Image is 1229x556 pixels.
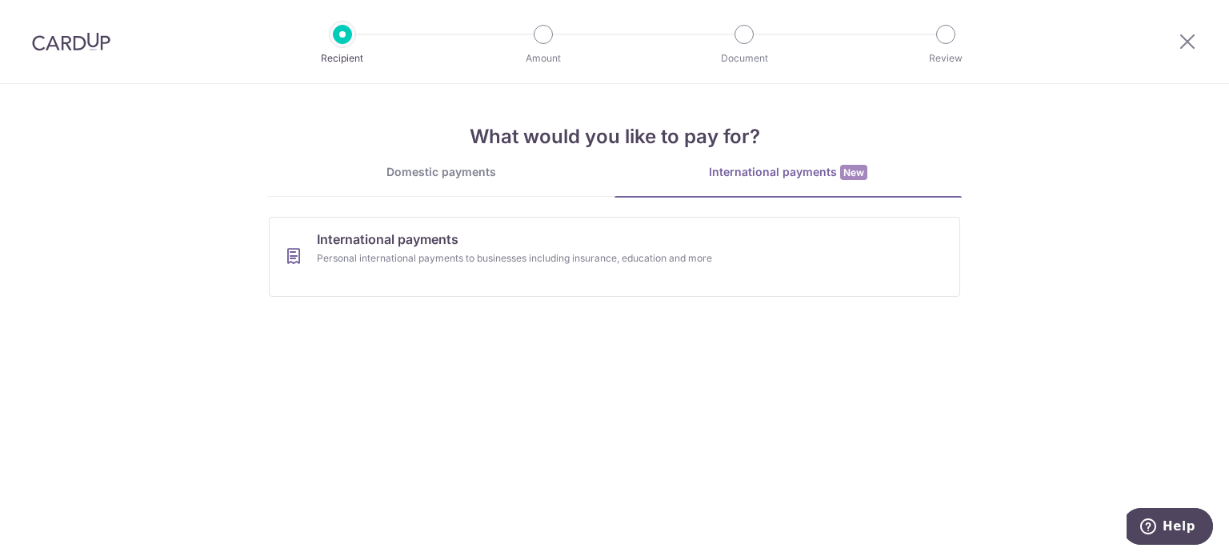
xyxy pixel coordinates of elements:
span: Help [36,11,69,26]
p: Document [685,50,803,66]
img: CardUp [32,32,110,51]
span: International payments [317,230,458,249]
div: International payments [614,164,962,181]
a: International paymentsPersonal international payments to businesses including insurance, educatio... [269,217,960,297]
h4: What would you like to pay for? [267,122,962,151]
div: Domestic payments [267,164,614,180]
div: Personal international payments to businesses including insurance, education and more [317,250,870,266]
span: New [840,165,867,180]
p: Recipient [283,50,402,66]
p: Amount [484,50,602,66]
iframe: Opens a widget where you can find more information [1127,508,1213,548]
p: Review [887,50,1005,66]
